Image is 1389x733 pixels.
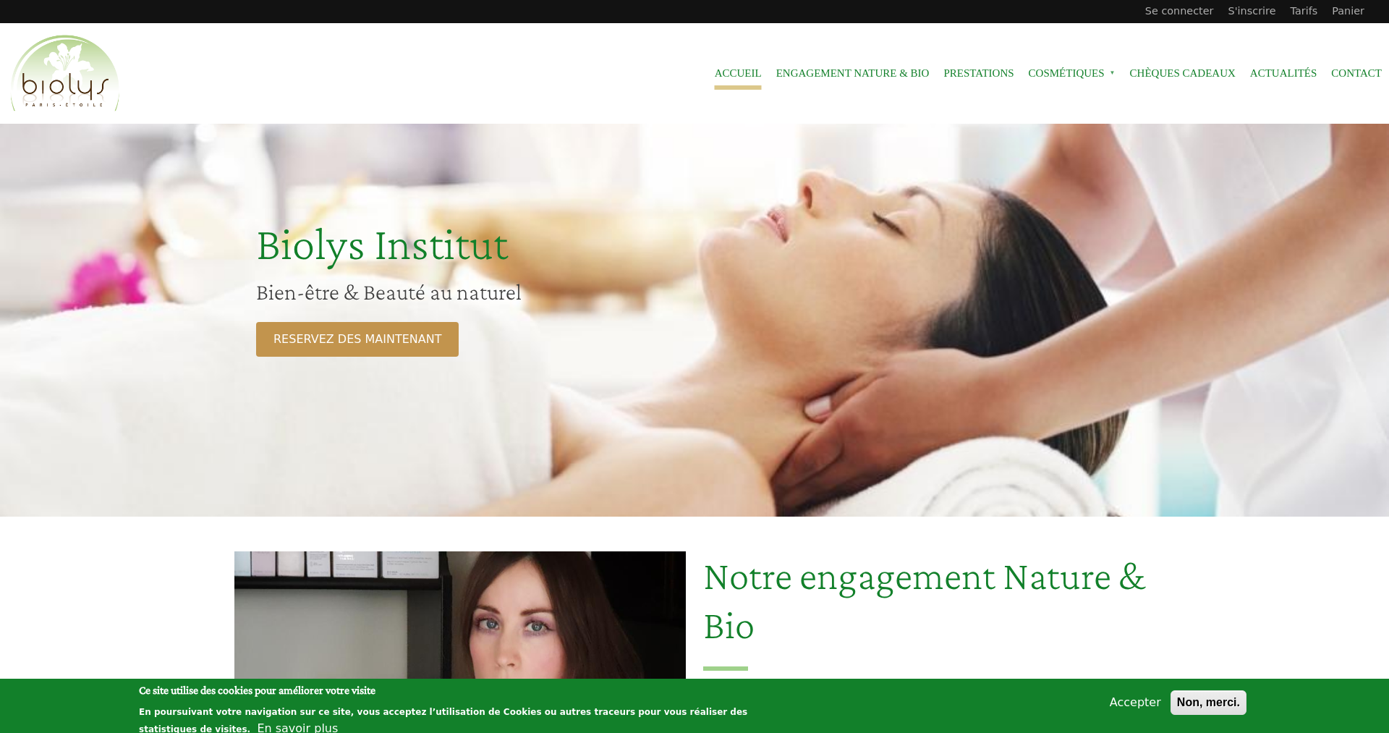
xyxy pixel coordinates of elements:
button: Accepter [1104,694,1167,711]
h2: Notre engagement Nature & Bio [703,551,1155,670]
span: Biolys Institut [256,218,508,269]
h2: Bien-être & Beauté au naturel [256,278,826,305]
button: Non, merci. [1171,690,1246,715]
h2: Ce site utilise des cookies pour améliorer votre visite [139,682,806,698]
a: Contact [1331,57,1382,90]
span: Cosmétiques [1029,57,1116,90]
a: Actualités [1250,57,1317,90]
a: Engagement Nature & Bio [776,57,930,90]
span: » [1110,70,1116,76]
a: Prestations [943,57,1014,90]
a: RESERVEZ DES MAINTENANT [256,322,459,357]
img: Accueil [7,33,123,115]
a: Chèques cadeaux [1130,57,1236,90]
a: Accueil [715,57,762,90]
